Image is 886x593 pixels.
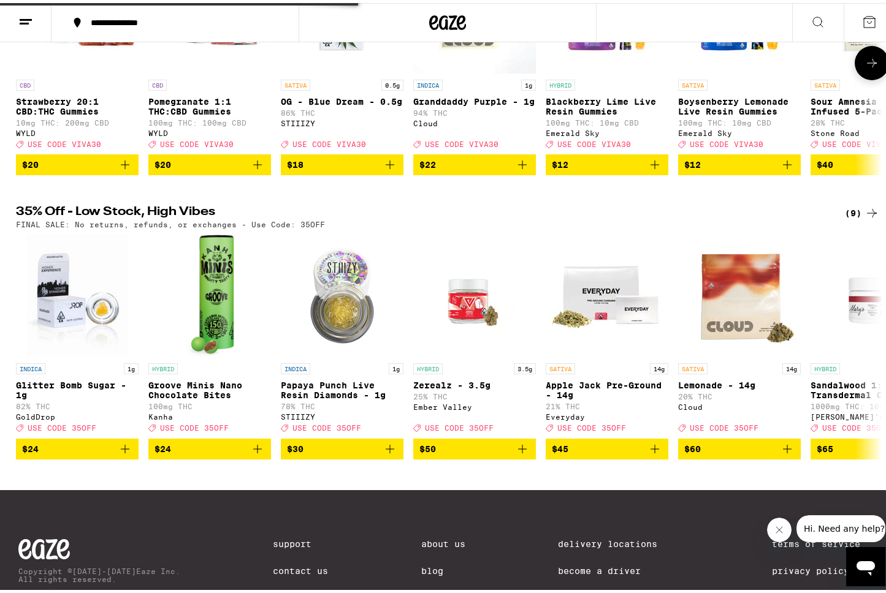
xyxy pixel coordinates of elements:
button: Add to bag [678,436,801,456]
p: 94% THC [413,106,536,114]
a: Open page for Groove Minis Nano Chocolate Bites from Kanha [148,232,271,435]
span: $30 [287,441,304,451]
p: Papaya Punch Live Resin Diamonds - 1g [281,377,403,397]
p: Lemonade - 14g [678,377,801,387]
img: Kanha - Groove Minis Nano Chocolate Bites [185,232,234,354]
div: GoldDrop [16,410,139,418]
p: CBD [148,77,167,88]
p: OG - Blue Dream - 0.5g [281,94,403,104]
a: Terms of Service [772,536,877,546]
p: 25% THC [413,390,536,398]
span: $60 [684,441,701,451]
p: 86% THC [281,106,403,114]
span: USE CODE VIVA30 [425,137,498,145]
span: $22 [419,157,436,167]
p: Boysenberry Lemonade Live Resin Gummies [678,94,801,113]
button: Add to bag [281,436,403,456]
div: Cloud [413,116,536,124]
button: Add to bag [16,436,139,456]
span: $24 [22,441,39,451]
iframe: Close message [767,515,792,539]
button: Add to bag [546,436,668,456]
p: 14g [782,360,801,371]
p: Blackberry Lime Live Resin Gummies [546,94,668,113]
p: 1g [389,360,403,371]
p: Groove Minis Nano Chocolate Bites [148,377,271,397]
span: $40 [817,157,833,167]
a: Blog [421,563,465,573]
div: Ember Valley [413,400,536,408]
p: HYBRID [413,360,443,371]
p: Zerealz - 3.5g [413,377,536,387]
img: STIIIZY - Papaya Punch Live Resin Diamonds - 1g [281,232,403,354]
a: Contact Us [273,563,328,573]
p: SATIVA [281,77,310,88]
h2: 35% Off - Low Stock, High Vibes [16,203,819,217]
button: Add to bag [413,151,536,172]
p: Copyright © [DATE]-[DATE] Eaze Inc. All rights reserved. [18,564,180,580]
p: Apple Jack Pre-Ground - 14g [546,377,668,397]
p: 1g [124,360,139,371]
a: Become a Driver [558,563,679,573]
div: STIIIZY [281,116,403,124]
span: $20 [22,157,39,167]
a: (9) [845,203,879,217]
p: Pomegranate 1:1 THC:CBD Gummies [148,94,271,113]
button: Add to bag [148,436,271,456]
p: HYBRID [546,77,575,88]
p: INDICA [16,360,45,371]
span: $12 [684,157,701,167]
p: SATIVA [678,360,708,371]
p: SATIVA [678,77,708,88]
button: Add to bag [546,151,668,172]
p: HYBRID [811,360,840,371]
div: WYLD [16,126,139,134]
a: Delivery Locations [558,536,679,546]
span: USE CODE VIVA30 [690,137,763,145]
p: 1g [521,77,536,88]
span: USE CODE 35OFF [557,421,626,429]
a: Open page for Apple Jack Pre-Ground - 14g from Everyday [546,232,668,435]
div: Cloud [678,400,801,408]
p: 10mg THC: 200mg CBD [16,116,139,124]
a: Privacy Policy [772,563,877,573]
span: USE CODE 35OFF [160,421,229,429]
span: USE CODE VIVA30 [292,137,366,145]
p: 100mg THC: 10mg CBD [678,116,801,124]
a: Open page for Zerealz - 3.5g from Ember Valley [413,232,536,435]
div: Everyday [546,410,668,418]
p: INDICA [281,360,310,371]
span: $50 [419,441,436,451]
img: Ember Valley - Zerealz - 3.5g [413,232,536,354]
p: 100mg THC: 10mg CBD [546,116,668,124]
p: 100mg THC: 100mg CBD [148,116,271,124]
span: USE CODE 35OFF [292,421,361,429]
span: $20 [155,157,171,167]
button: Add to bag [413,436,536,456]
div: Emerald Sky [546,126,668,134]
p: 20% THC [678,390,801,398]
p: 21% THC [546,399,668,407]
a: Open page for Papaya Punch Live Resin Diamonds - 1g from STIIIZY [281,232,403,435]
span: $12 [552,157,568,167]
button: Add to bag [281,151,403,172]
span: $24 [155,441,171,451]
span: $65 [817,441,833,451]
div: STIIIZY [281,410,403,418]
iframe: Button to launch messaging window [846,544,885,583]
button: Add to bag [148,151,271,172]
span: USE CODE VIVA30 [160,137,234,145]
div: Kanha [148,410,271,418]
p: 14g [650,360,668,371]
p: SATIVA [546,360,575,371]
button: Add to bag [16,151,139,172]
span: USE CODE 35OFF [28,421,96,429]
button: Add to bag [678,151,801,172]
span: USE CODE 35OFF [425,421,494,429]
img: Everyday - Apple Jack Pre-Ground - 14g [546,232,668,354]
p: 82% THC [16,399,139,407]
a: Support [273,536,328,546]
p: 3.5g [514,360,536,371]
